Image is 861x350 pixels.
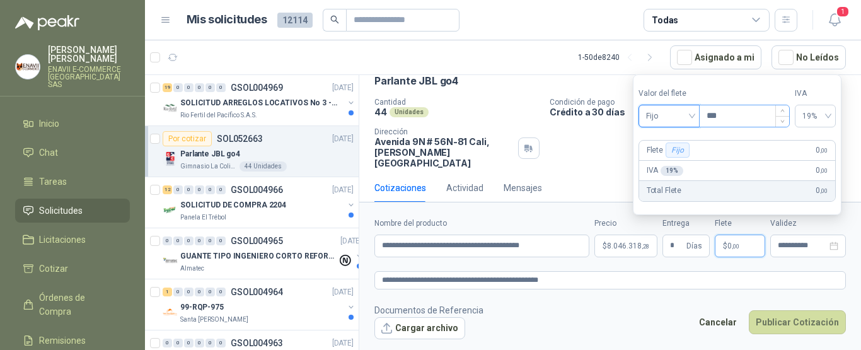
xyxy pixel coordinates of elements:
p: IVA [647,165,683,177]
img: Company Logo [163,202,178,218]
p: Avenida 9N # 56N-81 Cali , [PERSON_NAME][GEOGRAPHIC_DATA] [374,136,513,168]
button: No Leídos [771,45,846,69]
a: 12 0 0 0 0 0 GSOL004966[DATE] Company LogoSOLICITUD DE COMPRA 2204Panela El Trébol [163,182,356,223]
span: Fijo [646,107,692,125]
p: GSOL004963 [231,339,283,347]
p: Crédito a 30 días [550,107,856,117]
label: Nombre del producto [374,218,589,230]
p: [PERSON_NAME] [PERSON_NAME] [48,45,130,63]
div: 0 [195,185,204,194]
label: Entrega [662,218,710,230]
span: $ [723,242,727,250]
div: Unidades [390,107,429,117]
div: 0 [216,83,226,92]
span: Cotizar [39,262,68,276]
p: [DATE] [332,184,354,196]
p: Gimnasio La Colina [180,161,237,172]
div: Mensajes [504,181,542,195]
span: Chat [39,146,58,160]
div: 19 [163,83,172,92]
p: [DATE] [332,286,354,298]
button: 1 [823,9,846,32]
div: 0 [184,185,194,194]
div: Fijo [666,143,689,158]
span: ,00 [820,167,828,174]
div: 0 [205,236,215,245]
p: Parlante JBL go4 [180,148,240,160]
a: Por cotizarSOL052663[DATE] Company LogoParlante JBL go4Gimnasio La Colina44 Unidades [145,126,359,177]
span: ,00 [820,187,828,194]
p: Parlante JBL go4 [374,74,458,88]
div: 0 [195,339,204,347]
p: 44 [374,107,387,117]
div: 0 [184,236,194,245]
p: [DATE] [332,133,354,145]
span: 1 [836,6,850,18]
span: 0 [816,185,827,197]
span: Remisiones [39,334,86,347]
label: Valor del flete [639,88,699,100]
div: 0 [173,185,183,194]
img: Company Logo [163,151,178,166]
p: GUANTE TIPO INGENIERO CORTO REFORZADO [180,250,337,262]
span: 0 [727,242,739,250]
a: 1 0 0 0 0 0 GSOL004964[DATE] Company Logo99-RQP-975Santa [PERSON_NAME] [163,284,356,325]
div: 0 [173,83,183,92]
div: Todas [652,13,678,27]
p: Total Flete [647,185,681,197]
div: 0 [195,236,204,245]
div: 0 [163,236,172,245]
p: Condición de pago [550,98,856,107]
div: 0 [163,339,172,347]
label: Flete [715,218,765,230]
div: 0 [184,288,194,296]
span: down [780,119,785,124]
div: 1 [163,288,172,296]
span: 0 [816,144,827,156]
span: Tareas [39,175,67,189]
span: Decrease Value [775,116,789,127]
div: 0 [216,236,226,245]
div: 0 [173,288,183,296]
span: Días [686,235,702,257]
div: 0 [184,83,194,92]
p: Flete [647,143,692,158]
p: SOLICITUD DE COMPRA 2204 [180,199,286,211]
div: 0 [205,185,215,194]
div: 0 [195,288,204,296]
span: up [780,108,785,113]
button: Publicar Cotización [749,310,846,334]
a: 19 0 0 0 0 0 GSOL004969[DATE] Company LogoSOLICITUD ARREGLOS LOCATIVOS No 3 - PICHINDERio Fertil ... [163,80,356,120]
p: Dirección [374,127,513,136]
img: Company Logo [163,100,178,115]
div: 0 [216,185,226,194]
div: 0 [173,236,183,245]
label: Precio [594,218,657,230]
p: GSOL004965 [231,236,283,245]
button: Cargar archivo [374,317,465,340]
p: SOLICITUD ARREGLOS LOCATIVOS No 3 - PICHINDE [180,97,337,109]
a: Tareas [15,170,130,194]
span: ,28 [642,243,649,250]
div: 12 [163,185,172,194]
div: 19 % [661,166,683,176]
a: Chat [15,141,130,165]
a: 0 0 0 0 0 0 GSOL004965[DATE] Company LogoGUANTE TIPO INGENIERO CORTO REFORZADOAlmatec [163,233,364,274]
h1: Mis solicitudes [187,11,267,29]
a: Cotizar [15,257,130,281]
span: 8.046.318 [607,242,649,250]
div: 0 [205,288,215,296]
p: GSOL004966 [231,185,283,194]
div: Actividad [446,181,483,195]
span: ,00 [820,147,828,154]
p: SOL052663 [217,134,263,143]
p: Almatec [180,264,204,274]
div: 0 [205,83,215,92]
p: $8.046.318,28 [594,235,657,257]
div: 1 - 50 de 8240 [578,47,660,67]
div: 0 [216,339,226,347]
div: 0 [216,288,226,296]
img: Company Logo [163,305,178,320]
span: Solicitudes [39,204,83,218]
label: Validez [770,218,846,230]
